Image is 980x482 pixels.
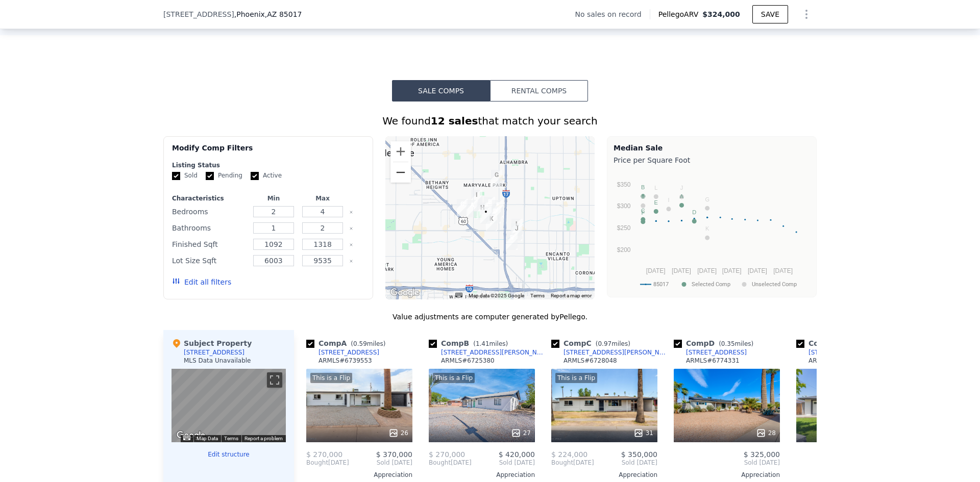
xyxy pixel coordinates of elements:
[598,340,611,347] span: 0.97
[429,450,465,459] span: $ 270,000
[653,281,669,288] text: 85017
[318,357,372,365] div: ARMLS # 6739553
[392,80,490,102] button: Sale Comps
[251,172,259,180] input: Active
[641,184,645,190] text: B
[206,172,214,180] input: Pending
[471,190,482,207] div: 3332 W College Dr
[674,338,757,348] div: Comp D
[433,373,475,383] div: This is a Flip
[171,369,286,442] div: Street View
[172,205,247,219] div: Bedrooms
[530,293,545,298] a: Terms
[773,267,793,274] text: [DATE]
[484,197,495,214] div: 2936 W Hazelwood St
[306,471,412,479] div: Appreciation
[486,214,497,231] div: 2906 W Indian School Rd
[318,348,379,357] div: [STREET_ADDRESS]
[633,428,653,438] div: 31
[492,200,503,217] div: 4520 N 27th Ave
[658,9,703,19] span: Pellego ARV
[641,194,645,200] text: H
[490,80,588,102] button: Rental Comps
[614,153,810,167] div: Price per Square Foot
[171,369,286,442] div: Map
[752,281,797,288] text: Unselected Comp
[614,167,810,295] svg: A chart.
[617,246,631,253] text: $200
[306,348,379,357] a: [STREET_ADDRESS]
[347,340,389,347] span: ( miles)
[796,471,902,479] div: Appreciation
[796,338,875,348] div: Comp E
[306,338,389,348] div: Comp A
[172,143,364,161] div: Modify Comp Filters
[668,197,669,203] text: I
[617,202,631,210] text: $300
[617,181,631,188] text: $350
[234,9,302,19] span: , Phoenix
[499,450,535,459] span: $ 420,000
[592,340,634,347] span: ( miles)
[467,200,478,217] div: 4530 N 35th Ave
[477,202,488,220] div: 3202 W Sells Dr
[674,348,747,357] a: [STREET_ADDRESS]
[349,259,353,263] button: Clear
[697,267,717,274] text: [DATE]
[621,450,657,459] span: $ 350,000
[721,340,735,347] span: 0.35
[680,193,684,199] text: A
[429,459,451,467] span: Bought
[563,357,617,365] div: ARMLS # 6728048
[244,436,283,441] a: Report a problem
[172,277,231,287] button: Edit all filters
[469,293,524,298] span: Map data ©2025 Google
[672,267,691,274] text: [DATE]
[744,450,780,459] span: $ 325,000
[376,450,412,459] span: $ 370,000
[489,206,501,223] div: 2750 W Montecito Ave
[429,471,535,479] div: Appreciation
[551,450,587,459] span: $ 224,000
[300,194,345,202] div: Max
[171,338,252,348] div: Subject Property
[506,233,518,250] div: 2240 W Earll Dr
[551,459,573,467] span: Bought
[267,372,282,388] button: Toggle fullscreen view
[641,208,645,214] text: C
[617,224,631,232] text: $250
[310,373,352,383] div: This is a Flip
[183,436,190,440] button: Keyboard shortcuts
[551,338,634,348] div: Comp C
[172,194,247,202] div: Characteristics
[551,293,592,298] a: Report a map error
[390,162,411,183] button: Zoom out
[692,209,696,215] text: D
[555,373,597,383] div: This is a Flip
[469,340,512,347] span: ( miles)
[172,171,198,180] label: Sold
[686,348,747,357] div: [STREET_ADDRESS]
[796,348,915,357] a: [STREET_ADDRESS][PERSON_NAME]
[722,267,742,274] text: [DATE]
[692,281,730,288] text: Selected Comp
[174,429,208,442] a: Open this area in Google Maps (opens a new window)
[752,5,788,23] button: SAVE
[388,286,422,299] img: Google
[808,348,915,357] div: [STREET_ADDRESS][PERSON_NAME]
[184,348,244,357] div: [STREET_ADDRESS]
[429,348,547,357] a: [STREET_ADDRESS][PERSON_NAME]
[172,221,247,235] div: Bathrooms
[306,459,328,467] span: Bought
[705,196,709,202] text: G
[265,10,302,18] span: , AZ 85017
[172,237,247,251] div: Finished Sqft
[306,450,342,459] span: $ 270,000
[748,267,767,274] text: [DATE]
[388,286,422,299] a: Open this area in Google Maps (opens a new window)
[614,143,810,153] div: Median Sale
[715,340,757,347] span: ( miles)
[441,348,547,357] div: [STREET_ADDRESS][PERSON_NAME]
[429,338,512,348] div: Comp B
